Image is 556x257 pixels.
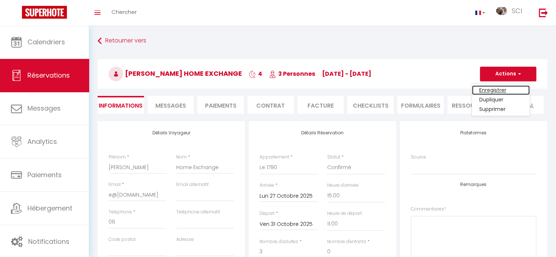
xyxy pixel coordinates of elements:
[260,238,298,245] label: Nombre d'adultes
[411,182,536,187] h4: Remarques
[260,154,289,161] label: Appartement
[411,130,536,135] h4: Plateformes
[512,6,522,15] span: SCI
[197,96,244,114] li: Paiements
[27,170,62,179] span: Paiements
[472,104,530,114] a: Supprimer
[109,69,242,78] span: [PERSON_NAME] Home Exchange
[322,70,371,78] span: [DATE] - [DATE]
[347,96,394,114] li: CHECKLISTS
[6,3,28,25] button: Ouvrir le widget de chat LiveChat
[28,237,69,246] span: Notifications
[176,209,220,216] label: Téléphone alternatif
[27,71,70,80] span: Réservations
[155,101,186,110] span: Messages
[176,236,194,243] label: Adresse
[109,181,121,188] label: Email
[327,182,359,189] label: Heure d'arrivée
[27,204,72,213] span: Hébergement
[249,70,262,78] span: 4
[539,8,548,17] img: logout
[176,154,187,161] label: Nom
[109,209,132,216] label: Téléphone
[411,206,446,213] label: Commentaires
[260,130,385,135] h4: Détails Réservation
[27,104,61,113] span: Messages
[176,181,209,188] label: Email alternatif
[260,182,274,189] label: Arrivée
[472,85,530,95] a: Enregistrer
[480,67,536,81] button: Actions
[111,8,137,16] span: Chercher
[327,210,362,217] label: Heure de départ
[22,6,67,19] img: Super Booking
[496,7,507,15] img: ...
[447,96,494,114] li: Ressources
[109,154,126,161] label: Prénom
[472,95,530,104] a: Dupliquer
[327,154,340,161] label: Statut
[327,238,366,245] label: Nombre d'enfants
[109,130,234,135] h4: Détails Voyageur
[525,224,551,252] iframe: Chat
[298,96,344,114] li: Facture
[98,96,144,114] li: Informations
[109,236,136,243] label: Code postal
[98,34,547,48] a: Retourner vers
[247,96,294,114] li: Contrat
[397,96,444,114] li: FORMULAIRES
[27,137,57,146] span: Analytics
[269,70,315,78] span: 3 Personnes
[260,210,275,217] label: Départ
[27,37,65,46] span: Calendriers
[411,154,426,161] label: Source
